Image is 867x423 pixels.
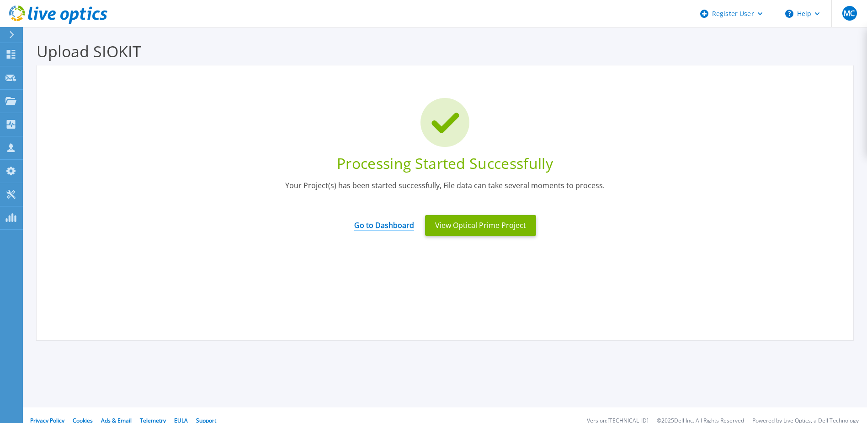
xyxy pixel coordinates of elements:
[425,215,536,236] button: View Optical Prime Project
[50,154,840,174] div: Processing Started Successfully
[37,41,853,62] h3: Upload SIOKIT
[354,213,414,231] a: Go to Dashboard
[50,180,840,203] div: Your Project(s) has been started successfully, File data can take several moments to process.
[844,10,855,17] span: MC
